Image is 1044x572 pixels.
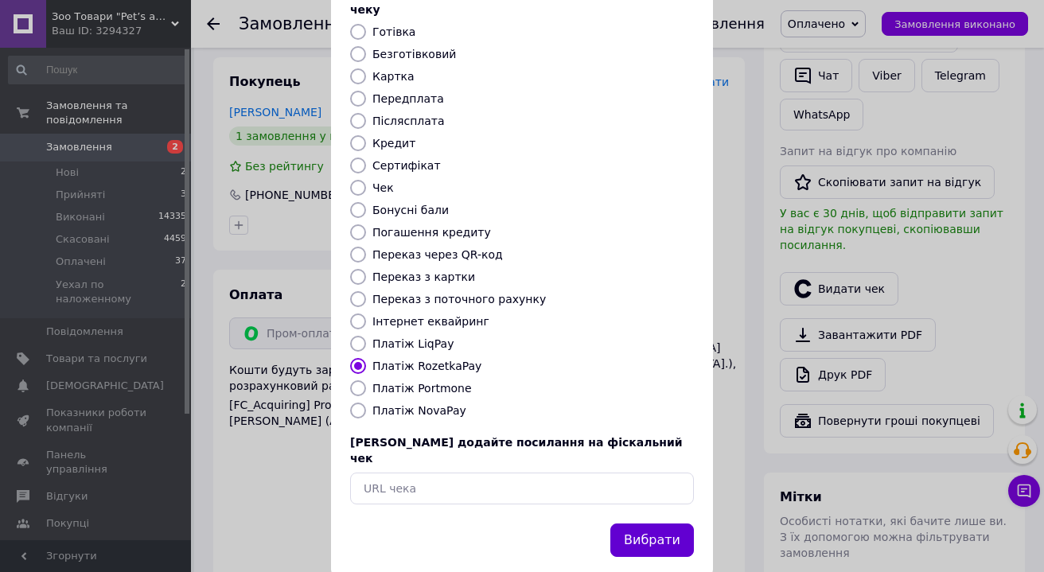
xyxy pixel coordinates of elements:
[372,315,489,328] label: Інтернет еквайринг
[372,115,445,127] label: Післясплата
[372,159,441,172] label: Сертифікат
[372,404,466,417] label: Платіж NovaPay
[372,226,491,239] label: Погашення кредиту
[372,293,546,305] label: Переказ з поточного рахунку
[372,25,415,38] label: Готівка
[372,70,415,83] label: Картка
[372,48,456,60] label: Безготівковий
[372,204,449,216] label: Бонусні бали
[350,436,683,465] span: [PERSON_NAME] додайте посилання на фіскальний чек
[372,248,503,261] label: Переказ через QR-код
[372,181,394,194] label: Чек
[372,92,444,105] label: Передплата
[372,137,415,150] label: Кредит
[372,337,454,350] label: Платіж LiqPay
[350,473,694,504] input: URL чека
[610,523,694,558] button: Вибрати
[372,360,481,372] label: Платіж RozetkaPay
[372,270,475,283] label: Переказ з картки
[372,382,472,395] label: Платіж Portmone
